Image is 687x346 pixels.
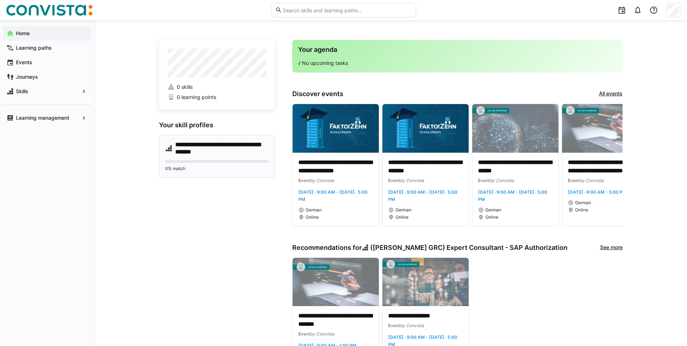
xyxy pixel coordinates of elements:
span: Event [388,323,400,328]
span: Event [568,178,579,183]
img: image [472,104,558,153]
img: image [562,104,648,153]
span: by Convista [310,331,334,337]
input: Search skills and learning paths… [282,7,412,13]
span: [DATE] · 9:00 AM - 5:00 PM [568,189,627,195]
span: Online [485,214,498,220]
p: √ No upcoming tasks [298,59,617,67]
p: 0% match [165,166,269,172]
span: 0 learning points [177,94,216,101]
span: [DATE] · 9:00 AM - [DATE] · 5:00 PM [388,189,457,202]
span: by Convista [400,323,424,328]
span: German [395,207,411,213]
span: Event [298,178,310,183]
span: Event [298,331,310,337]
h3: Your agenda [298,46,617,54]
img: image [293,104,379,153]
span: Event [388,178,400,183]
span: German [485,207,501,213]
h3: Recommendations for [292,244,568,252]
h3: Your skill profiles [159,121,275,129]
span: Event [478,178,490,183]
span: Online [575,207,588,213]
span: by Convista [310,178,334,183]
a: All events [599,90,623,98]
img: image [293,258,379,306]
span: German [306,207,322,213]
span: [DATE] · 9:00 AM - [DATE] · 5:00 PM [298,189,368,202]
span: ([PERSON_NAME] GRC) Expert Consultant - SAP Authorization [370,244,567,252]
span: Online [395,214,409,220]
span: by Convista [400,178,424,183]
span: Online [306,214,319,220]
span: by Convista [490,178,514,183]
img: image [382,104,469,153]
img: image [382,258,469,306]
span: by Convista [579,178,604,183]
span: German [575,200,591,206]
h3: Discover events [292,90,343,98]
a: See more [600,244,623,252]
span: 0 skills [177,83,193,91]
span: [DATE] · 9:00 AM - [DATE] · 5:00 PM [478,189,547,202]
a: 0 skills [168,83,266,91]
